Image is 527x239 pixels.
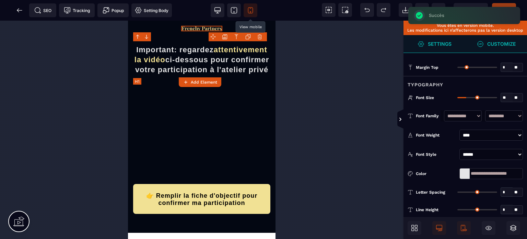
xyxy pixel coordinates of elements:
div: Color [416,170,457,177]
span: SEO [34,7,51,14]
span: Open Layers [506,221,520,235]
span: View components [322,3,336,17]
span: Line Height [416,207,438,213]
strong: Add Element [191,80,217,85]
span: Popup [103,7,124,14]
span: Letter Spacing [416,189,445,195]
img: f2a3730b544469f405c58ab4be6274e8_Capture_d%E2%80%99e%CC%81cran_2025-09-01_a%CC%80_20.57.27.png [53,5,94,11]
span: Desktop Only [432,221,446,235]
span: Open Style Manager [465,35,527,53]
span: Hide/Show Block [482,221,495,235]
span: Screenshot [338,3,352,17]
span: Tracking [64,7,90,14]
strong: Settings [428,41,452,46]
div: Font Family [416,112,441,119]
p: Les modifications ici n’affecterons pas la version desktop [407,28,524,33]
button: Add Element [179,77,221,87]
span: Font Size [416,95,434,100]
div: Font Style [416,151,457,158]
span: Open Blocks [408,221,421,235]
span: Margin Top [416,65,438,70]
h1: Important: regardez ci-dessous pour confirmer votre participation à l'atelier privé [5,21,142,57]
button: 👉 Remplir la fiche d'objectif pour confirmer ma participation [5,163,142,193]
span: Settings [403,35,465,53]
span: Mobile Only [457,221,471,235]
span: Setting Body [135,7,168,14]
p: Vous êtes en version mobile. [407,23,524,28]
div: Font Weight [416,132,457,139]
div: Typography [403,76,527,89]
span: Preview [454,3,488,17]
strong: Customize [487,41,516,46]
